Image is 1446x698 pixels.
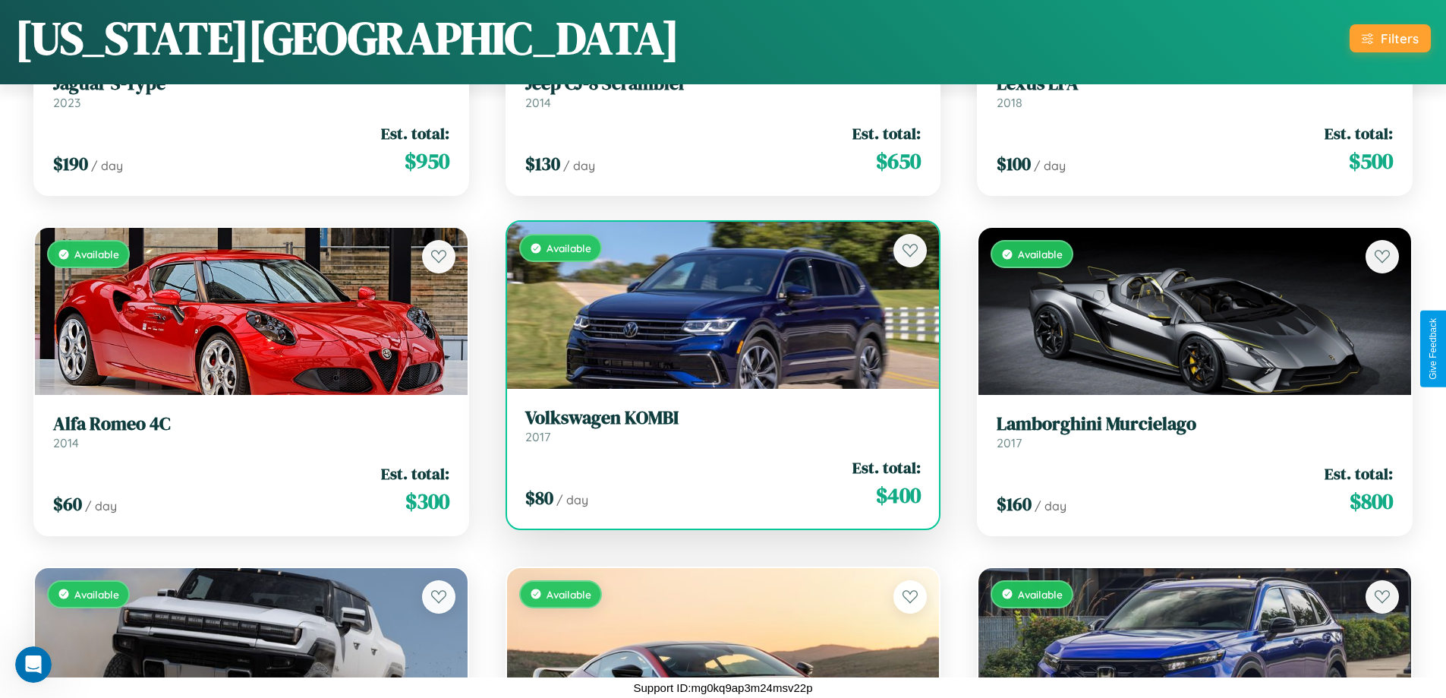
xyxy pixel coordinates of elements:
[53,435,79,450] span: 2014
[91,158,123,173] span: / day
[525,73,921,110] a: Jeep CJ-8 Scrambler2014
[405,486,449,516] span: $ 300
[53,413,449,450] a: Alfa Romeo 4C2014
[997,95,1022,110] span: 2018
[1034,158,1066,173] span: / day
[1349,146,1393,176] span: $ 500
[1350,486,1393,516] span: $ 800
[997,151,1031,176] span: $ 100
[876,146,921,176] span: $ 650
[556,492,588,507] span: / day
[53,95,80,110] span: 2023
[525,151,560,176] span: $ 130
[1325,122,1393,144] span: Est. total:
[525,407,921,429] h3: Volkswagen KOMBI
[53,73,449,110] a: Jaguar S-Type2023
[525,485,553,510] span: $ 80
[876,480,921,510] span: $ 400
[525,73,921,95] h3: Jeep CJ-8 Scrambler
[525,429,550,444] span: 2017
[1381,30,1419,46] div: Filters
[1350,24,1431,52] button: Filters
[15,646,52,683] iframe: Intercom live chat
[15,7,679,69] h1: [US_STATE][GEOGRAPHIC_DATA]
[997,73,1393,110] a: Lexus LFA2018
[563,158,595,173] span: / day
[997,413,1393,450] a: Lamborghini Murcielago2017
[405,146,449,176] span: $ 950
[997,435,1022,450] span: 2017
[547,588,591,601] span: Available
[525,95,551,110] span: 2014
[997,73,1393,95] h3: Lexus LFA
[1018,588,1063,601] span: Available
[1325,463,1393,485] span: Est. total:
[53,491,82,516] span: $ 60
[85,498,117,513] span: / day
[1018,248,1063,261] span: Available
[74,588,119,601] span: Available
[997,413,1393,435] h3: Lamborghini Murcielago
[547,242,591,254] span: Available
[852,122,921,144] span: Est. total:
[997,491,1032,516] span: $ 160
[1428,318,1438,380] div: Give Feedback
[1035,498,1066,513] span: / day
[525,407,921,444] a: Volkswagen KOMBI2017
[381,463,449,485] span: Est. total:
[381,122,449,144] span: Est. total:
[74,248,119,261] span: Available
[634,677,813,698] p: Support ID: mg0kq9ap3m24msv22p
[53,151,88,176] span: $ 190
[852,456,921,478] span: Est. total:
[53,73,449,95] h3: Jaguar S-Type
[53,413,449,435] h3: Alfa Romeo 4C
